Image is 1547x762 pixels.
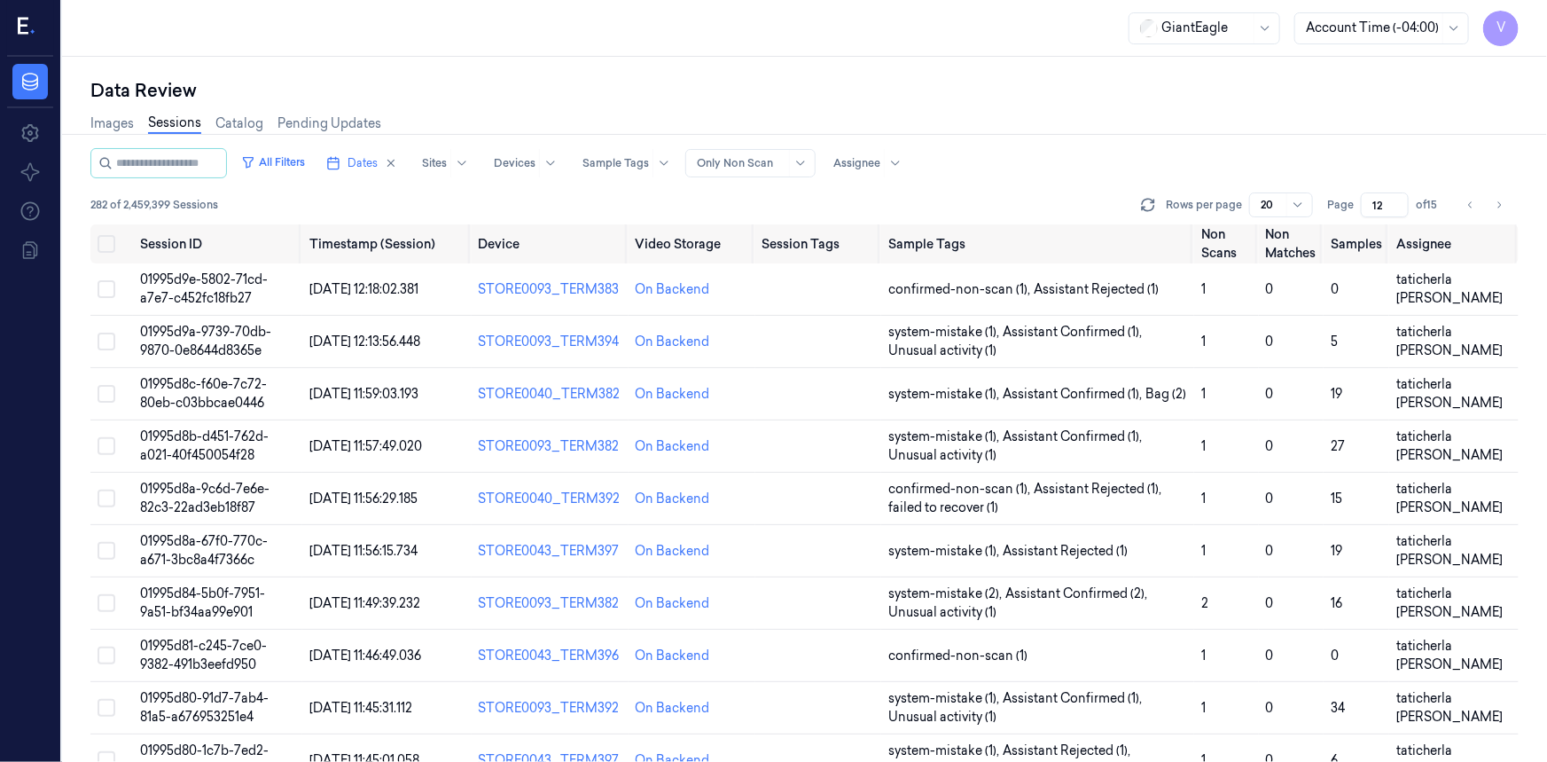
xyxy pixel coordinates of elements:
button: Go to previous page [1458,192,1483,217]
div: STORE0043_TERM396 [479,647,621,665]
span: Unusual activity (1) [888,603,996,622]
button: Select row [98,594,115,612]
span: 0 [1266,595,1274,611]
span: taticherla [PERSON_NAME] [1396,271,1503,306]
span: Bag (2) [1145,385,1186,404]
span: 1 [1201,334,1206,350]
span: 1 [1201,386,1206,402]
span: Unusual activity (1) [888,446,996,465]
span: 0 [1266,281,1274,297]
th: Non Scans [1194,224,1258,263]
button: Select row [98,542,115,560]
button: Select row [98,280,115,298]
span: 1 [1201,543,1206,559]
div: STORE0093_TERM383 [479,280,621,299]
button: Select row [98,490,115,507]
span: 19 [1331,386,1342,402]
div: On Backend [636,385,710,404]
span: taticherla [PERSON_NAME] [1396,638,1503,672]
div: Data Review [90,78,1519,103]
span: [DATE] 11:57:49.020 [309,438,422,454]
span: [DATE] 11:49:39.232 [309,595,420,611]
span: 01995d8a-9c6d-7e6e-82c3-22ad3eb18f87 [140,481,270,515]
span: 01995d8c-f60e-7c72-80eb-c03bbcae0446 [140,376,267,411]
span: 27 [1331,438,1345,454]
span: taticherla [PERSON_NAME] [1396,428,1503,463]
span: Unusual activity (1) [888,708,996,727]
span: 16 [1331,595,1342,611]
span: 1 [1201,491,1206,507]
span: 01995d80-91d7-7ab4-81a5-a676953251e4 [140,690,269,725]
span: [DATE] 11:56:15.734 [309,543,418,559]
span: Assistant Confirmed (2) , [1005,585,1151,603]
span: 0 [1266,386,1274,402]
th: Samples [1324,224,1389,263]
p: Rows per page [1166,197,1242,213]
th: Session Tags [755,224,882,263]
span: [DATE] 12:18:02.381 [309,281,418,297]
span: taticherla [PERSON_NAME] [1396,690,1503,725]
span: [DATE] 11:46:49.036 [309,648,421,664]
span: 0 [1266,648,1274,664]
a: Images [90,114,134,133]
span: taticherla [PERSON_NAME] [1396,533,1503,568]
a: Catalog [215,114,263,133]
span: 01995d8b-d451-762d-a021-40f450054f28 [140,428,269,463]
span: [DATE] 12:13:56.448 [309,334,420,350]
button: Go to next page [1487,192,1512,217]
span: 01995d81-c245-7ce0-9382-491b3eefd950 [140,638,267,672]
button: Select row [98,333,115,350]
span: system-mistake (1) , [888,742,1003,760]
th: Non Matches [1259,224,1324,263]
div: STORE0040_TERM392 [479,490,621,508]
span: taticherla [PERSON_NAME] [1396,481,1503,515]
span: 01995d9e-5802-71cd-a7e7-c452fc18fb27 [140,271,268,306]
span: [DATE] 11:59:03.193 [309,386,418,402]
span: V [1483,11,1519,46]
span: 1 [1201,438,1206,454]
span: 0 [1331,281,1339,297]
span: confirmed-non-scan (1) , [888,480,1034,499]
div: On Backend [636,280,710,299]
span: of 15 [1416,197,1444,213]
div: STORE0093_TERM394 [479,333,621,351]
span: Page [1327,197,1354,213]
span: system-mistake (1) , [888,323,1003,342]
span: 0 [1266,700,1274,716]
span: Assistant Rejected (1) , [1003,742,1134,760]
th: Video Storage [629,224,755,263]
div: STORE0040_TERM382 [479,385,621,404]
span: 0 [1266,334,1274,350]
span: taticherla [PERSON_NAME] [1396,324,1503,358]
span: 1 [1201,648,1206,664]
span: Assistant Confirmed (1) , [1003,428,1145,446]
span: Assistant Rejected (1) [1003,542,1128,561]
button: Select row [98,437,115,455]
div: On Backend [636,437,710,456]
span: 0 [1266,491,1274,507]
span: 34 [1331,700,1345,716]
span: taticherla [PERSON_NAME] [1396,376,1503,411]
th: Device [472,224,629,263]
span: [DATE] 11:56:29.185 [309,491,418,507]
th: Sample Tags [881,224,1194,263]
span: 01995d84-5b0f-7951-9a51-bf34aa99e901 [140,585,265,620]
span: 01995d9a-9739-70db-9870-0e8644d8365e [140,324,271,358]
span: 1 [1201,281,1206,297]
div: STORE0093_TERM392 [479,699,621,718]
div: On Backend [636,542,710,561]
span: 19 [1331,543,1342,559]
button: Dates [319,149,404,177]
a: Pending Updates [277,114,381,133]
a: Sessions [148,114,201,134]
span: Dates [348,155,378,171]
span: Unusual activity (1) [888,342,996,360]
span: 5 [1331,334,1338,350]
button: All Filters [234,148,312,177]
span: 282 of 2,459,399 Sessions [90,197,218,213]
span: Assistant Confirmed (1) , [1003,385,1145,404]
span: [DATE] 11:45:31.112 [309,700,412,716]
span: 01995d8a-67f0-770c-a671-3bc8a4f7366c [140,533,268,568]
div: On Backend [636,490,710,508]
span: failed to recover (1) [888,499,998,517]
